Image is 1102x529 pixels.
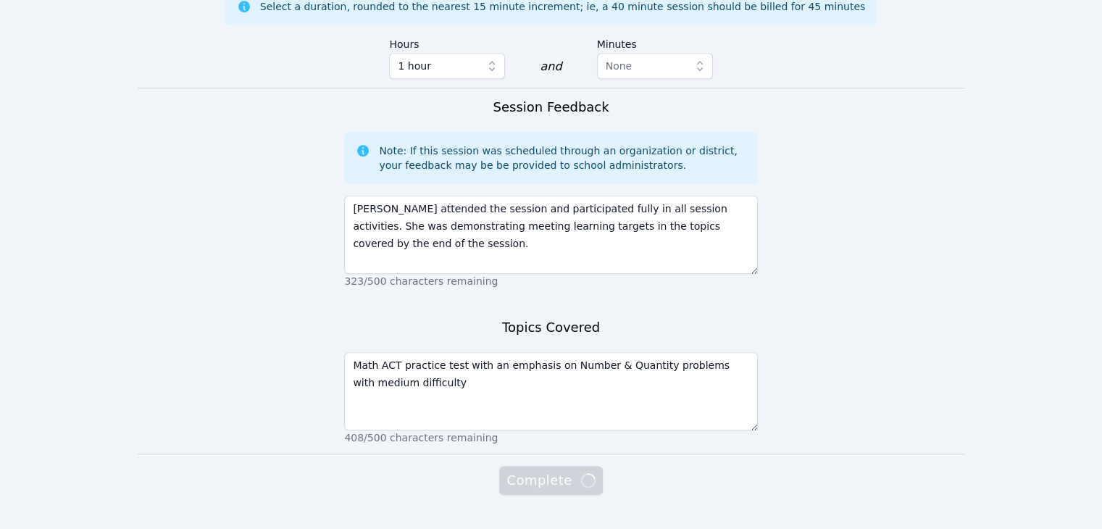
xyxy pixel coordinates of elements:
h3: Session Feedback [493,97,609,117]
h3: Topics Covered [502,317,600,338]
span: None [606,60,633,72]
textarea: Math ACT practice test with an emphasis on Number & Quantity problems with medium difficulty [344,352,757,430]
span: 1 hour [398,57,430,75]
label: Hours [389,31,505,53]
div: and [540,58,562,75]
button: Complete [499,466,602,495]
div: Note: If this session was scheduled through an organization or district, your feedback may be be ... [379,143,746,172]
label: Minutes [597,31,713,53]
p: 323/500 characters remaining [344,274,757,288]
p: 408/500 characters remaining [344,430,757,445]
button: 1 hour [389,53,505,79]
button: None [597,53,713,79]
textarea: [PERSON_NAME] attended the session and participated fully in all session activities. She was demo... [344,196,757,274]
span: Complete [506,470,595,491]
